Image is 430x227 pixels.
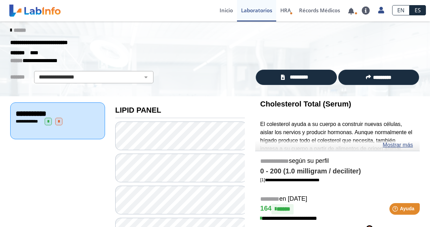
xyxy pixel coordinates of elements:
[260,195,415,203] h5: en [DATE]
[260,167,415,175] h4: 0 - 200 (1.0 milligram / deciliter)
[260,100,351,108] b: Cholesterol Total (Serum)
[369,200,422,219] iframe: Help widget launcher
[383,141,413,149] a: Mostrar más
[115,106,161,114] b: LIPID PANEL
[260,157,415,165] h5: según su perfil
[260,120,415,218] p: El colesterol ayuda a su cuerpo a construir nuevas células, aislar los nervios y producir hormona...
[280,7,291,14] span: HRA
[260,204,415,214] h4: 164
[392,5,410,15] a: EN
[260,177,320,182] a: [1]
[410,5,426,15] a: ES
